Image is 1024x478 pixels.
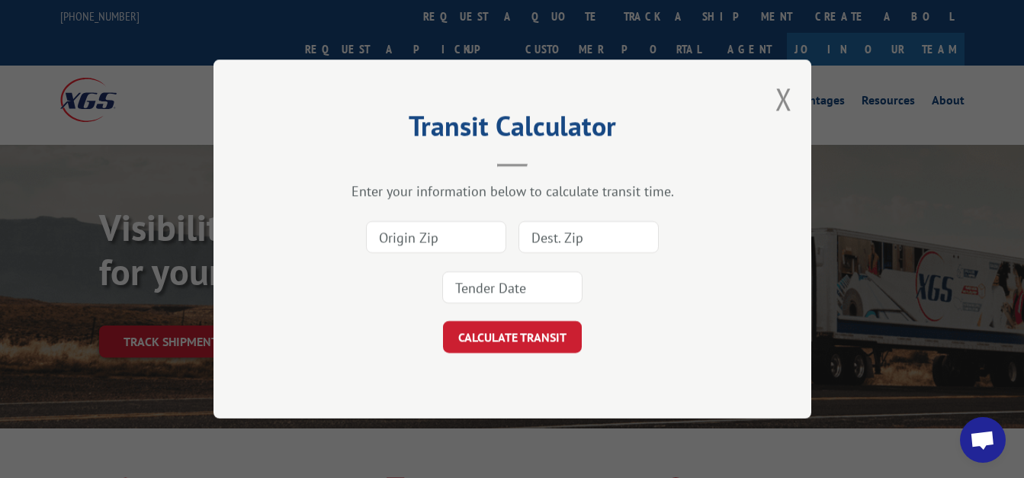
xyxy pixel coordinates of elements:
div: Enter your information below to calculate transit time. [290,182,735,200]
button: Close modal [775,79,792,119]
button: CALCULATE TRANSIT [443,321,582,353]
input: Dest. Zip [518,221,659,253]
input: Origin Zip [366,221,506,253]
input: Tender Date [442,271,583,303]
h2: Transit Calculator [290,115,735,144]
a: Open chat [960,417,1006,463]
